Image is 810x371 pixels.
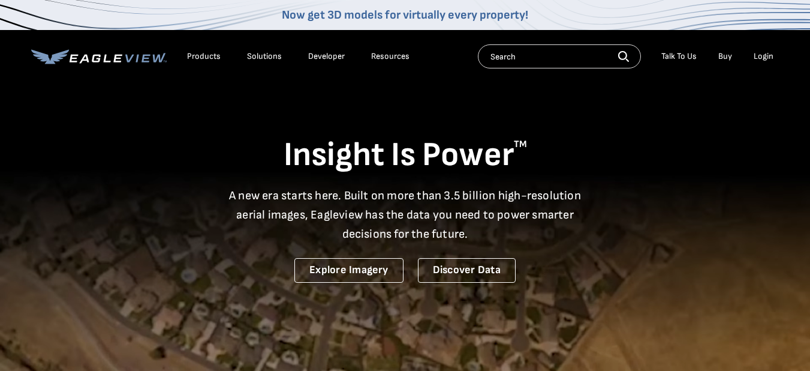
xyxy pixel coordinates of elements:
a: Explore Imagery [294,258,404,283]
div: Solutions [247,51,282,62]
div: Talk To Us [661,51,697,62]
p: A new era starts here. Built on more than 3.5 billion high-resolution aerial images, Eagleview ha... [222,186,589,244]
sup: TM [514,139,527,150]
div: Resources [371,51,409,62]
a: Buy [718,51,732,62]
a: Now get 3D models for virtually every property! [282,8,528,22]
a: Developer [308,51,345,62]
div: Login [754,51,773,62]
a: Discover Data [418,258,516,283]
input: Search [478,44,641,68]
div: Products [187,51,221,62]
h1: Insight Is Power [31,134,779,176]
